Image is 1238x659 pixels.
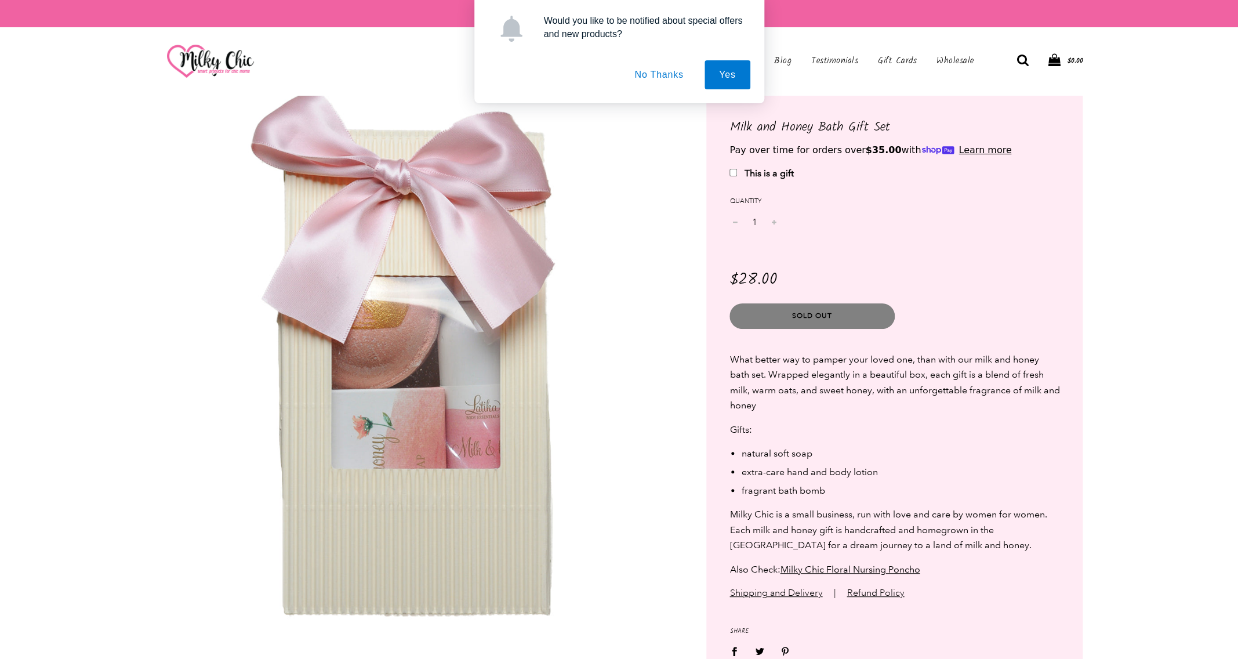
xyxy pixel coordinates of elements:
span: fragrant bath bomb [741,485,825,496]
span: Sold Out [792,312,832,320]
div: Share [729,627,1059,636]
span: Gifts: [729,424,751,435]
label: Quantity [729,197,761,207]
button: No Thanks [620,60,698,89]
span: extra-care hand and body lotion [741,466,877,477]
input: This is a gift [729,169,737,176]
span: Milky Chic is a small business, run with love and care by women for women. Each milk and honey gi... [729,509,1047,551]
a: Milky Chic Floral Nursing Poncho [780,564,920,575]
input: quantity [729,212,779,233]
img: Milk and Honey Bath Gift Set [155,96,689,630]
img: notification icon [498,16,524,42]
span: $28.00 [729,267,777,293]
b: This is a gift [744,168,793,179]
h1: Milk and Honey Bath Gift Set [729,119,1059,137]
a: Refund Policy [847,587,904,599]
button: Sold Out [729,303,895,329]
div: Would you like to be notified about special offers and new products? [535,14,750,41]
button: Yes [705,60,750,89]
span: Also Check: [729,564,920,575]
span: natural soft soap [741,448,812,459]
span: What better way to pamper your loved one, than with our milk and honey bath set. Wrapped elegantl... [729,354,1059,411]
a: Shipping and Delivery [729,587,822,599]
span: | [833,587,836,599]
